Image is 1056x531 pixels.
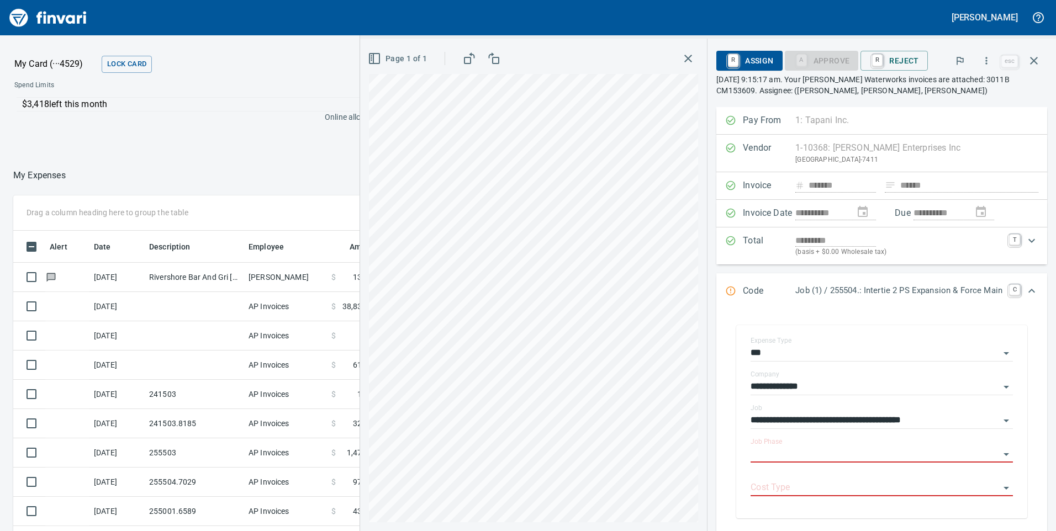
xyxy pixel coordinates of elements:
[244,497,327,526] td: AP Invoices
[14,57,97,71] p: My Card (···4529)
[331,447,336,458] span: $
[89,497,145,526] td: [DATE]
[145,468,244,497] td: 255504.7029
[244,438,327,468] td: AP Invoices
[948,49,972,73] button: Flag
[244,321,327,351] td: AP Invoices
[743,234,795,258] p: Total
[331,506,336,517] span: $
[107,58,146,71] span: Lock Card
[357,389,378,400] span: 15.08
[89,263,145,292] td: [DATE]
[89,292,145,321] td: [DATE]
[999,47,1047,74] span: Close invoice
[331,272,336,283] span: $
[751,405,762,411] label: Job
[795,247,1002,258] p: (basis + $0.00 Wholesale tax)
[331,476,336,487] span: $
[89,380,145,409] td: [DATE]
[999,379,1014,395] button: Open
[353,476,378,487] span: 973.00
[244,409,327,438] td: AP Invoices
[751,371,779,378] label: Company
[89,321,145,351] td: [DATE]
[335,240,378,253] span: Amount
[331,301,336,312] span: $
[999,346,1014,361] button: Open
[244,468,327,497] td: AP Invoices
[751,337,791,344] label: Expense Type
[785,55,859,65] div: Job Phase required
[145,263,244,292] td: Rivershore Bar And Gri [US_STATE][GEOGRAPHIC_DATA] OR
[89,438,145,468] td: [DATE]
[331,418,336,429] span: $
[27,207,188,218] p: Drag a column heading here to group the table
[244,292,327,321] td: AP Invoices
[366,49,431,69] button: Page 1 of 1
[149,240,205,253] span: Description
[353,272,378,283] span: 135.00
[716,227,1047,264] div: Expand
[145,409,244,438] td: 241503.8185
[13,169,66,182] nav: breadcrumb
[1009,284,1020,295] a: C
[22,98,368,111] p: $3,418 left this month
[331,389,336,400] span: $
[244,263,327,292] td: [PERSON_NAME]
[716,74,1047,96] p: [DATE] 9:15:17 am. Your [PERSON_NAME] Waterworks invoices are attached: 3011B CM153609. Assignee:...
[347,447,378,458] span: 1,473.73
[7,4,89,31] img: Finvari
[94,240,125,253] span: Date
[89,409,145,438] td: [DATE]
[743,284,795,299] p: Code
[145,497,244,526] td: 255001.6589
[353,359,378,370] span: 618.80
[952,12,1018,23] h5: [PERSON_NAME]
[249,240,284,253] span: Employee
[89,351,145,380] td: [DATE]
[728,54,738,66] a: R
[102,56,152,73] button: Lock Card
[716,51,782,71] button: RAssign
[45,273,57,280] span: Has messages
[13,169,66,182] p: My Expenses
[244,380,327,409] td: AP Invoices
[370,52,427,66] span: Page 1 of 1
[145,380,244,409] td: 241503
[331,359,336,370] span: $
[6,111,376,123] p: Online allowed
[1009,234,1020,245] a: T
[999,413,1014,428] button: Open
[974,49,999,73] button: More
[751,438,782,445] label: Job Phase
[350,240,378,253] span: Amount
[869,51,918,70] span: Reject
[342,301,378,312] span: 38,835.00
[872,54,883,66] a: R
[795,284,1002,297] p: Job (1) / 255504.: Intertie 2 PS Expansion & Force Main
[145,438,244,468] td: 255503
[716,273,1047,310] div: Expand
[94,240,111,253] span: Date
[353,418,378,429] span: 323.80
[860,51,927,71] button: RReject
[353,506,378,517] span: 434.00
[244,351,327,380] td: AP Invoices
[949,9,1021,26] button: [PERSON_NAME]
[725,51,773,70] span: Assign
[14,80,214,91] span: Spend Limits
[149,240,191,253] span: Description
[331,330,336,341] span: $
[1001,55,1018,67] a: esc
[249,240,298,253] span: Employee
[89,468,145,497] td: [DATE]
[50,240,67,253] span: Alert
[999,447,1014,462] button: Open
[50,240,82,253] span: Alert
[999,480,1014,496] button: Open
